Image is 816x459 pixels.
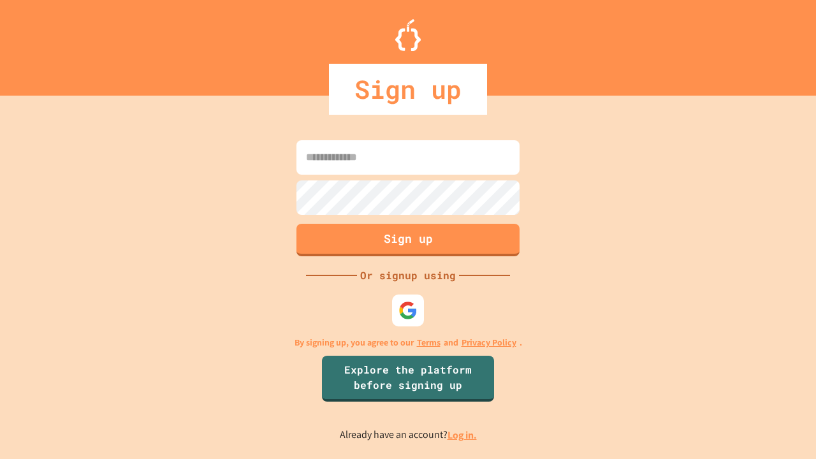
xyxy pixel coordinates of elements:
[448,428,477,442] a: Log in.
[762,408,803,446] iframe: chat widget
[462,336,516,349] a: Privacy Policy
[329,64,487,115] div: Sign up
[395,19,421,51] img: Logo.svg
[295,336,522,349] p: By signing up, you agree to our and .
[357,268,459,283] div: Or signup using
[398,301,418,320] img: google-icon.svg
[710,353,803,407] iframe: chat widget
[322,356,494,402] a: Explore the platform before signing up
[296,224,520,256] button: Sign up
[340,427,477,443] p: Already have an account?
[417,336,441,349] a: Terms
